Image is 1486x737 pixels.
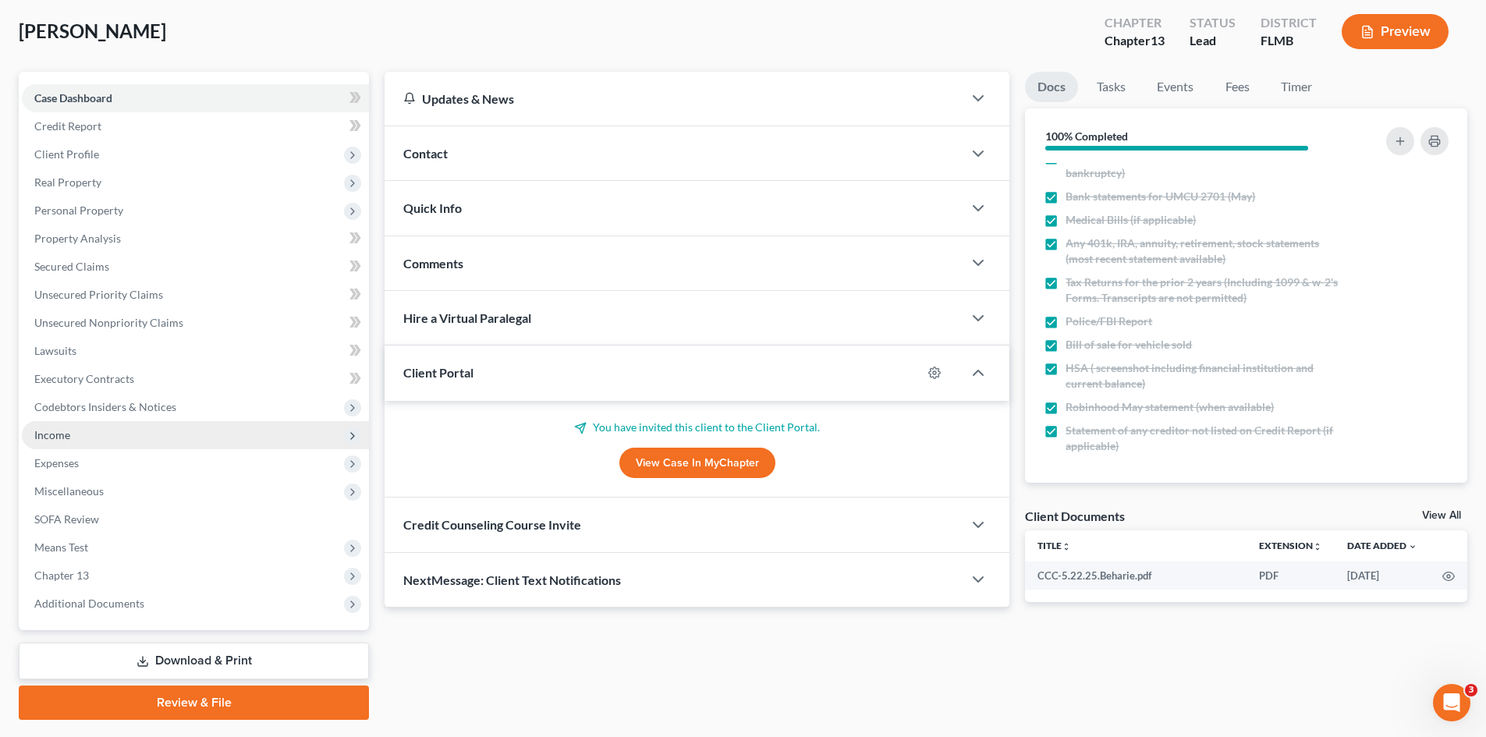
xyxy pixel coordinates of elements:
[1045,129,1128,143] strong: 100% Completed
[34,288,163,301] span: Unsecured Priority Claims
[34,260,109,273] span: Secured Claims
[1151,33,1165,48] span: 13
[22,112,369,140] a: Credit Report
[1408,542,1417,551] i: expand_more
[34,428,70,441] span: Income
[1066,423,1343,454] span: Statement of any creditor not listed on Credit Report (if applicable)
[22,337,369,365] a: Lawsuits
[1465,684,1477,696] span: 3
[34,204,123,217] span: Personal Property
[34,147,99,161] span: Client Profile
[619,448,775,479] a: View Case in MyChapter
[1347,540,1417,551] a: Date Added expand_more
[34,456,79,469] span: Expenses
[34,540,88,554] span: Means Test
[19,643,369,679] a: Download & Print
[34,119,101,133] span: Credit Report
[19,686,369,720] a: Review & File
[1062,542,1071,551] i: unfold_more
[34,344,76,357] span: Lawsuits
[1422,510,1461,521] a: View All
[1025,508,1125,524] div: Client Documents
[403,146,448,161] span: Contact
[34,91,112,105] span: Case Dashboard
[1433,684,1470,721] iframe: Intercom live chat
[1105,32,1165,50] div: Chapter
[1066,337,1192,353] span: Bill of sale for vehicle sold
[403,517,581,532] span: Credit Counseling Course Invite
[34,597,144,610] span: Additional Documents
[403,200,462,215] span: Quick Info
[34,484,104,498] span: Miscellaneous
[1084,72,1138,102] a: Tasks
[22,84,369,112] a: Case Dashboard
[1261,14,1317,32] div: District
[22,365,369,393] a: Executory Contracts
[22,253,369,281] a: Secured Claims
[22,309,369,337] a: Unsecured Nonpriority Claims
[1066,236,1343,267] span: Any 401k, IRA, annuity, retirement, stock statements (most recent statement available)
[1066,275,1343,306] span: Tax Returns for the prior 2 years (Including 1099 & w-2's Forms. Transcripts are not permitted)
[34,316,183,329] span: Unsecured Nonpriority Claims
[34,175,101,189] span: Real Property
[1247,562,1335,590] td: PDF
[1342,14,1449,49] button: Preview
[34,569,89,582] span: Chapter 13
[34,512,99,526] span: SOFA Review
[1259,540,1322,551] a: Extensionunfold_more
[34,400,176,413] span: Codebtors Insiders & Notices
[1105,14,1165,32] div: Chapter
[403,572,621,587] span: NextMessage: Client Text Notifications
[403,420,991,435] p: You have invited this client to the Client Portal.
[1335,562,1430,590] td: [DATE]
[403,256,463,271] span: Comments
[34,372,134,385] span: Executory Contracts
[22,505,369,533] a: SOFA Review
[34,232,121,245] span: Property Analysis
[1066,189,1255,204] span: Bank statements for UMCU 2701 (May)
[1144,72,1206,102] a: Events
[1066,150,1343,181] span: Credit Counseling Certificate (obtain before filing of bankruptcy)
[1190,32,1236,50] div: Lead
[1066,314,1152,329] span: Police/FBI Report
[1313,542,1322,551] i: unfold_more
[22,281,369,309] a: Unsecured Priority Claims
[1190,14,1236,32] div: Status
[1268,72,1325,102] a: Timer
[22,225,369,253] a: Property Analysis
[1066,212,1196,228] span: Medical Bills (if applicable)
[403,90,944,107] div: Updates & News
[403,365,473,380] span: Client Portal
[1025,562,1247,590] td: CCC-5.22.25.Beharie.pdf
[19,19,166,42] span: [PERSON_NAME]
[1212,72,1262,102] a: Fees
[1261,32,1317,50] div: FLMB
[1066,360,1343,392] span: HSA ( screenshot including financial institution and current balance)
[403,310,531,325] span: Hire a Virtual Paralegal
[1066,399,1274,415] span: Robinhood May statement (when available)
[1025,72,1078,102] a: Docs
[1037,540,1071,551] a: Titleunfold_more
